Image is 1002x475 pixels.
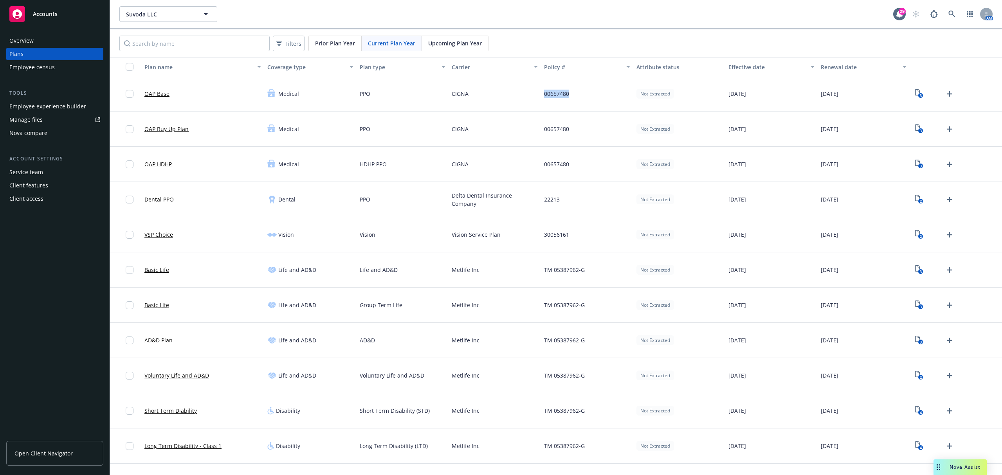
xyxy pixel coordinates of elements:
div: Not Extracted [636,124,674,134]
input: Toggle Row Selected [126,231,133,239]
div: Nova compare [9,127,47,139]
div: Policy # [544,63,622,71]
span: [DATE] [728,301,746,309]
span: Life and AD&D [278,336,316,344]
a: Upload Plan Documents [943,229,956,241]
button: Renewal date [818,58,910,76]
span: TM 05387962-G [544,407,585,415]
span: TM 05387962-G [544,442,585,450]
a: Upload Plan Documents [943,264,956,276]
span: [DATE] [728,160,746,168]
a: View Plan Documents [913,405,925,417]
a: Nova compare [6,127,103,139]
a: Long Term Disability - Class 1 [144,442,222,450]
text: 3 [919,164,921,169]
span: 30056161 [544,230,569,239]
span: Upcoming Plan Year [428,39,482,47]
span: [DATE] [821,266,838,274]
div: Not Extracted [636,371,674,380]
button: Filters [273,36,305,51]
div: Not Extracted [636,265,674,275]
span: Disability [276,442,300,450]
span: Current Plan Year [368,39,415,47]
div: Not Extracted [636,159,674,169]
span: [DATE] [728,90,746,98]
a: View Plan Documents [913,193,925,206]
a: View Plan Documents [913,229,925,241]
button: Nova Assist [934,459,987,475]
div: Plan type [360,63,437,71]
span: Long Term Disability (LTD) [360,442,428,450]
span: Short Term Disability (STD) [360,407,430,415]
span: [DATE] [821,407,838,415]
a: Upload Plan Documents [943,334,956,347]
span: TM 05387962-G [544,336,585,344]
div: Drag to move [934,459,943,475]
button: Plan name [141,58,264,76]
span: Metlife Inc [452,442,479,450]
input: Toggle Row Selected [126,372,133,380]
button: Carrier [449,58,541,76]
div: Manage files [9,113,43,126]
a: View Plan Documents [913,369,925,382]
a: VSP Choice [144,230,173,239]
span: Life and AD&D [360,266,398,274]
input: Toggle Row Selected [126,196,133,203]
span: Filters [274,38,303,49]
input: Toggle Row Selected [126,160,133,168]
input: Toggle Row Selected [126,266,133,274]
a: OAP Buy Up Plan [144,125,189,133]
button: Policy # [541,58,633,76]
span: Voluntary Life and AD&D [360,371,424,380]
div: Client features [9,179,48,192]
a: Start snowing [908,6,924,22]
a: Client features [6,179,103,192]
span: Disability [276,407,300,415]
span: [DATE] [821,195,838,203]
button: Suvoda LLC [119,6,217,22]
span: [DATE] [728,336,746,344]
span: CIGNA [452,125,469,133]
button: Coverage type [264,58,357,76]
span: TM 05387962-G [544,301,585,309]
span: 00657480 [544,160,569,168]
span: Medical [278,90,299,98]
span: [DATE] [821,301,838,309]
span: Life and AD&D [278,371,316,380]
span: Vision [278,230,294,239]
span: Nova Assist [950,464,980,470]
input: Search by name [119,36,270,51]
div: Renewal date [821,63,898,71]
button: Effective date [725,58,818,76]
input: Toggle Row Selected [126,301,133,309]
div: Tools [6,89,103,97]
span: [DATE] [821,230,838,239]
div: Employee experience builder [9,100,86,113]
span: Metlife Inc [452,371,479,380]
a: Upload Plan Documents [943,299,956,311]
a: OAP Base [144,90,169,98]
span: PPO [360,90,370,98]
input: Toggle Row Selected [126,407,133,415]
span: [DATE] [728,230,746,239]
button: Attribute status [633,58,726,76]
a: Plans [6,48,103,60]
text: 3 [919,128,921,133]
span: [DATE] [821,125,838,133]
span: Suvoda LLC [126,10,194,18]
text: 3 [919,340,921,345]
span: [DATE] [728,125,746,133]
a: Manage files [6,113,103,126]
div: Employee census [9,61,55,74]
span: 22213 [544,195,560,203]
div: Service team [9,166,43,178]
span: [DATE] [728,371,746,380]
a: Report a Bug [926,6,942,22]
span: PPO [360,125,370,133]
a: View Plan Documents [913,158,925,171]
span: [DATE] [728,266,746,274]
a: Upload Plan Documents [943,369,956,382]
text: 4 [919,445,921,450]
text: 3 [919,269,921,274]
a: View Plan Documents [913,88,925,100]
